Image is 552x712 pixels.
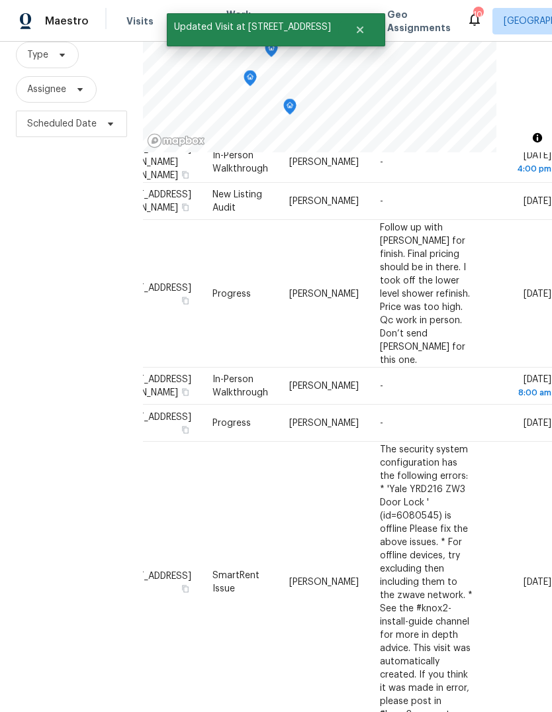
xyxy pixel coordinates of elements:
[524,577,551,586] span: [DATE]
[473,8,483,21] div: 10
[179,201,191,213] button: Copy Address
[212,289,251,298] span: Progress
[495,162,551,175] div: 4:00 pm
[380,381,383,391] span: -
[109,571,191,580] span: [STREET_ADDRESS]
[27,117,97,130] span: Scheduled Date
[109,190,191,213] span: [STREET_ADDRESS][PERSON_NAME]
[212,150,268,173] span: In-Person Walkthrough
[265,41,278,62] div: Map marker
[524,289,551,298] span: [DATE]
[109,144,191,179] span: [STREET_ADDRESS][PERSON_NAME][PERSON_NAME]
[109,283,191,292] span: [STREET_ADDRESS]
[179,168,191,180] button: Copy Address
[495,386,551,399] div: 8:00 am
[380,157,383,166] span: -
[289,197,359,206] span: [PERSON_NAME]
[283,99,297,119] div: Map marker
[338,17,382,43] button: Close
[495,150,551,175] span: [DATE]
[27,83,66,96] span: Assignee
[289,419,359,428] span: [PERSON_NAME]
[212,375,268,397] span: In-Person Walkthrough
[226,8,260,34] span: Work Orders
[45,15,89,28] span: Maestro
[212,419,251,428] span: Progress
[495,375,551,399] span: [DATE]
[179,386,191,398] button: Copy Address
[529,130,545,146] button: Toggle attribution
[524,197,551,206] span: [DATE]
[126,15,154,28] span: Visits
[109,413,191,422] span: [STREET_ADDRESS]
[380,419,383,428] span: -
[244,70,257,91] div: Map marker
[179,582,191,594] button: Copy Address
[27,48,48,62] span: Type
[109,375,191,397] span: [STREET_ADDRESS][PERSON_NAME]
[212,570,259,593] span: SmartRent Issue
[289,381,359,391] span: [PERSON_NAME]
[387,8,451,34] span: Geo Assignments
[289,289,359,298] span: [PERSON_NAME]
[212,190,262,213] span: New Listing Audit
[380,223,470,364] span: Follow up with [PERSON_NAME] for finish. Final pricing should be in there. I took off the lower l...
[179,294,191,306] button: Copy Address
[524,419,551,428] span: [DATE]
[380,197,383,206] span: -
[533,130,541,145] span: Toggle attribution
[289,577,359,586] span: [PERSON_NAME]
[179,424,191,436] button: Copy Address
[289,157,359,166] span: [PERSON_NAME]
[147,133,205,148] a: Mapbox homepage
[167,13,338,41] span: Updated Visit at [STREET_ADDRESS]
